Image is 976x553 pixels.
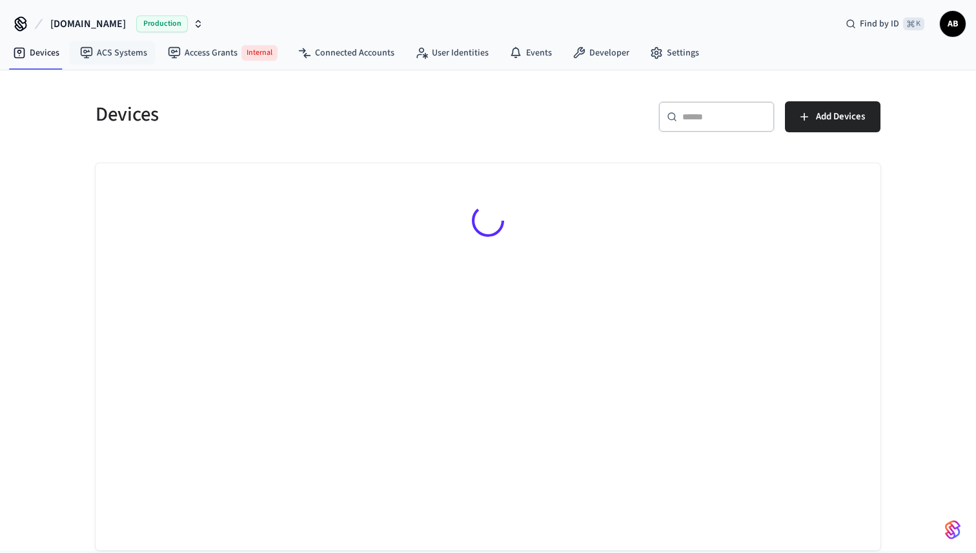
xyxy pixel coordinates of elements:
[903,17,924,30] span: ⌘ K
[860,17,899,30] span: Find by ID
[136,15,188,32] span: Production
[499,41,562,65] a: Events
[785,101,880,132] button: Add Devices
[96,101,480,128] h5: Devices
[158,40,288,66] a: Access GrantsInternal
[405,41,499,65] a: User Identities
[835,12,935,35] div: Find by ID⌘ K
[940,11,966,37] button: AB
[3,41,70,65] a: Devices
[945,519,961,540] img: SeamLogoGradient.69752ec5.svg
[941,12,964,35] span: AB
[70,41,158,65] a: ACS Systems
[562,41,640,65] a: Developer
[241,45,278,61] span: Internal
[816,108,865,125] span: Add Devices
[288,41,405,65] a: Connected Accounts
[640,41,709,65] a: Settings
[50,16,126,32] span: [DOMAIN_NAME]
